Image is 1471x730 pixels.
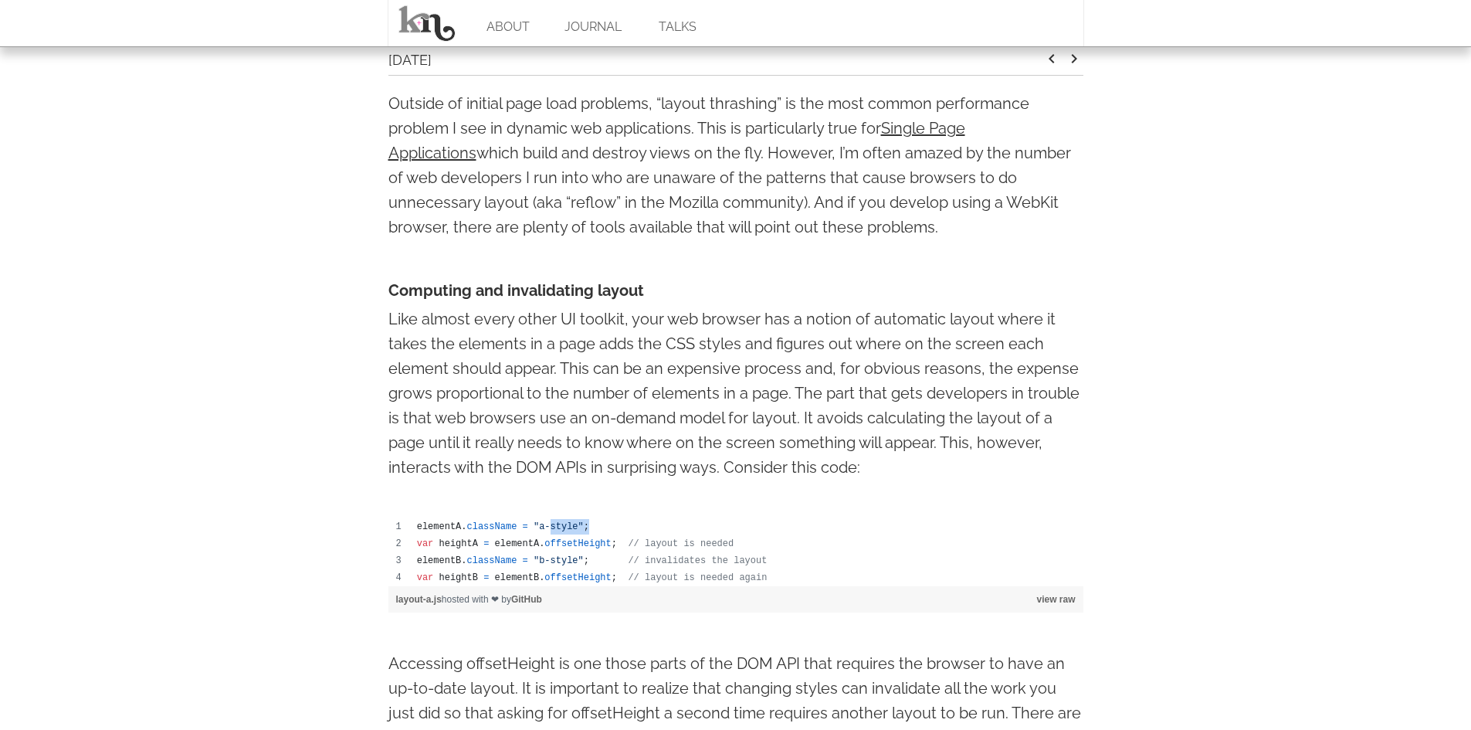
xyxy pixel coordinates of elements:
span: heightB [439,572,478,583]
h4: Computing and invalidating layout [388,278,1083,303]
span: var [417,538,434,549]
span: = [483,572,489,583]
span: = [523,521,528,532]
div: [DATE] [388,49,1042,75]
span: elementB [495,572,540,583]
a: view raw [1036,594,1075,605]
span: className [467,555,517,566]
span: // layout is needed [628,538,734,549]
span: = [523,555,528,566]
span: var [417,572,434,583]
div: hosted with ❤ by [388,586,1083,613]
a: GitHub [511,594,542,605]
span: "a-style" [534,521,584,532]
span: elementB [417,555,462,566]
span: ; [584,521,589,532]
i: keyboard_arrow_left [1042,49,1061,68]
span: . [461,555,466,566]
span: . [539,572,544,583]
span: ; [612,572,617,583]
span: className [467,521,517,532]
a: Single Page Applications [388,119,965,162]
a: layout-a.js [396,594,442,605]
span: offsetHeight [544,572,611,583]
a: keyboard_arrow_right [1065,55,1083,71]
a: keyboard_arrow_left [1042,55,1061,71]
span: "b-style" [534,555,584,566]
span: // invalidates the layout [628,555,767,566]
span: elementA [417,521,462,532]
span: = [483,538,489,549]
div: layout-a.js content, created by kellegous on 11:46AM on January 23, 2013. [388,518,1083,586]
i: keyboard_arrow_right [1065,49,1083,68]
p: Like almost every other UI toolkit, your web browser has a notion of automatic layout where it ta... [388,307,1083,480]
span: . [461,521,466,532]
p: Outside of initial page load problems, “layout thrashing” is the most common performance problem ... [388,91,1083,239]
span: . [539,538,544,549]
span: ; [584,555,589,566]
span: ; [612,538,617,549]
span: elementA [495,538,540,549]
span: heightA [439,538,478,549]
span: offsetHeight [544,538,611,549]
span: // layout is needed again [628,572,767,583]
